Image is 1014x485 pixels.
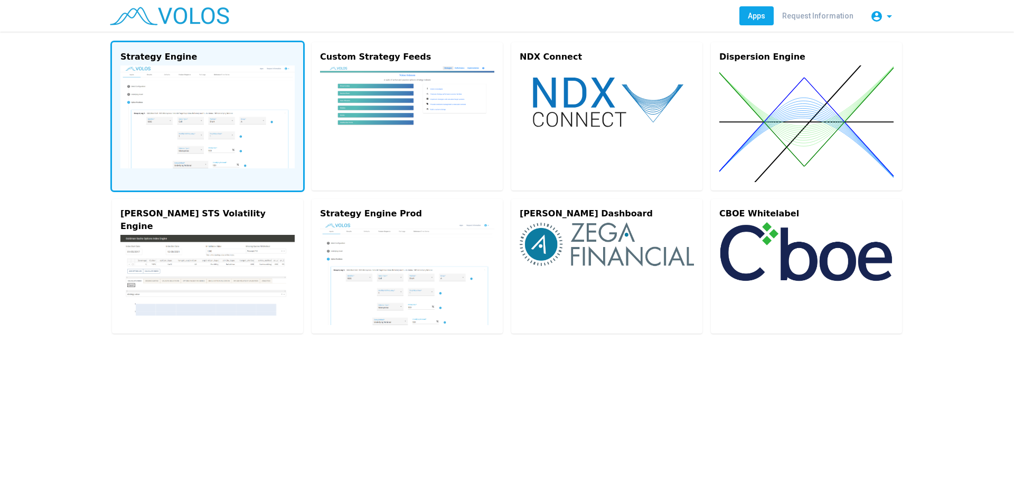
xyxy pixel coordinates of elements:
img: cboe-logo.png [719,222,894,281]
div: [PERSON_NAME] STS Volatility Engine [120,207,295,233]
div: [PERSON_NAME] Dashboard [520,207,694,220]
img: strategy-engine.png [320,222,494,325]
span: Apps [748,12,765,20]
div: Strategy Engine [120,51,295,63]
div: NDX Connect [520,51,694,63]
img: zega-logo.png [520,222,694,267]
a: Request Information [774,6,862,25]
mat-icon: account_circle [870,10,883,23]
span: Request Information [782,12,853,20]
img: ndx-connect.svg [520,65,694,138]
img: custom.png [320,65,494,148]
div: Strategy Engine Prod [320,207,494,220]
a: Apps [739,6,774,25]
div: Custom Strategy Feeds [320,51,494,63]
img: strategy-engine.png [120,65,295,168]
img: gs-engine.png [120,235,295,316]
div: CBOE Whitelabel [719,207,894,220]
mat-icon: arrow_drop_down [883,10,896,23]
div: Dispersion Engine [719,51,894,63]
img: dispersion.svg [719,65,894,182]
